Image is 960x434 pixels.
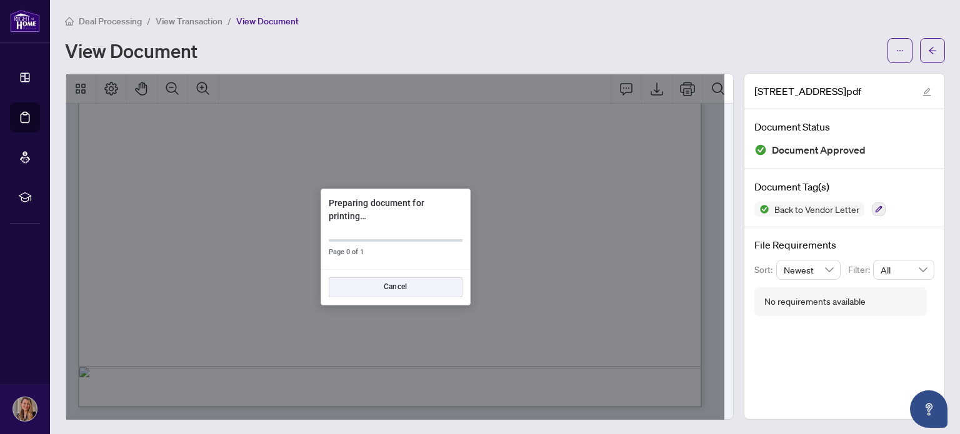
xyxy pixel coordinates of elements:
span: All [881,260,927,279]
button: Open asap [910,390,947,428]
h1: View Document [65,41,197,61]
span: home [65,17,74,26]
span: arrow-left [928,46,937,55]
p: Filter: [848,263,873,277]
div: No requirements available [764,295,866,308]
li: / [227,14,231,28]
span: Document Approved [772,142,866,159]
img: Document Status [754,144,767,156]
span: View Transaction [156,16,222,27]
img: Status Icon [754,202,769,217]
h4: Document Tag(s) [754,179,934,194]
span: Back to Vendor Letter [769,205,864,214]
span: Newest [784,260,834,279]
h4: Document Status [754,119,934,134]
img: logo [10,9,40,32]
img: Profile Icon [13,397,37,421]
h4: File Requirements [754,237,934,252]
span: ellipsis [896,46,904,55]
span: edit [922,87,931,96]
span: View Document [236,16,299,27]
span: Deal Processing [79,16,142,27]
span: [STREET_ADDRESS]pdf [754,84,861,99]
p: Sort: [754,263,776,277]
li: / [147,14,151,28]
